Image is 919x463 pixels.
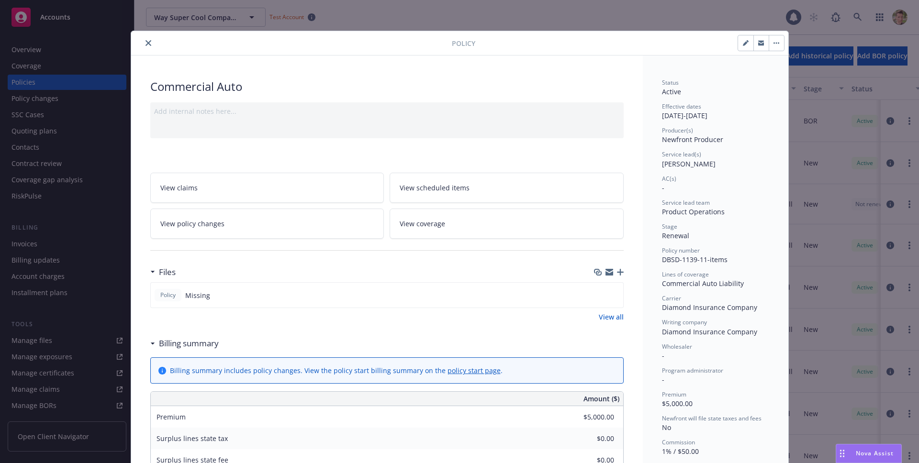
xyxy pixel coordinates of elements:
div: [DATE] - [DATE] [662,102,769,121]
span: Commission [662,438,695,446]
span: Commercial Auto Liability [662,279,744,288]
span: Premium [662,390,686,398]
h3: Files [159,266,176,278]
h3: Billing summary [159,337,219,350]
span: AC(s) [662,175,676,183]
input: 0.00 [558,431,620,446]
span: Policy [158,291,178,299]
span: $5,000.00 [662,399,693,408]
span: Wholesaler [662,342,692,351]
input: 0.00 [558,410,620,424]
div: Billing summary includes policy changes. View the policy start billing summary on the . [170,365,503,375]
div: Commercial Auto [150,78,624,95]
a: View claims [150,173,384,203]
span: View scheduled items [400,183,470,193]
span: View coverage [400,219,445,229]
span: [PERSON_NAME] [662,159,716,168]
span: Policy [452,38,475,48]
button: close [143,37,154,49]
span: Missing [185,290,210,300]
span: Carrier [662,294,681,302]
span: Premium [157,412,186,421]
span: Product Operations [662,207,725,216]
a: View all [599,312,624,322]
span: - [662,183,664,192]
span: DBSD-1139-11-items [662,255,728,264]
span: Newfront Producer [662,135,723,144]
span: Lines of coverage [662,270,709,278]
a: View scheduled items [390,173,624,203]
span: Service lead team [662,198,710,207]
button: Nova Assist [836,444,902,463]
span: View claims [160,183,198,193]
span: Producer(s) [662,126,693,134]
span: Renewal [662,231,689,240]
span: No [662,423,671,432]
span: Newfront will file state taxes and fees [662,414,762,422]
a: View policy changes [150,209,384,239]
div: Drag to move [836,444,848,463]
span: Service lead(s) [662,150,701,158]
span: Stage [662,222,677,231]
span: Writing company [662,318,707,326]
span: Active [662,87,681,96]
span: Amount ($) [583,394,619,404]
span: Diamond Insurance Company [662,327,757,336]
span: Diamond Insurance Company [662,303,757,312]
span: - [662,351,664,360]
a: View coverage [390,209,624,239]
div: Billing summary [150,337,219,350]
span: Policy number [662,246,700,254]
span: Program administrator [662,366,723,375]
span: View policy changes [160,219,224,229]
span: Nova Assist [856,449,894,457]
div: Add internal notes here... [154,106,620,116]
div: Files [150,266,176,278]
span: 1% / $50.00 [662,447,699,456]
span: Effective dates [662,102,701,110]
span: Status [662,78,679,87]
span: Surplus lines state tax [157,434,228,443]
a: policy start page [448,366,501,375]
span: - [662,375,664,384]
